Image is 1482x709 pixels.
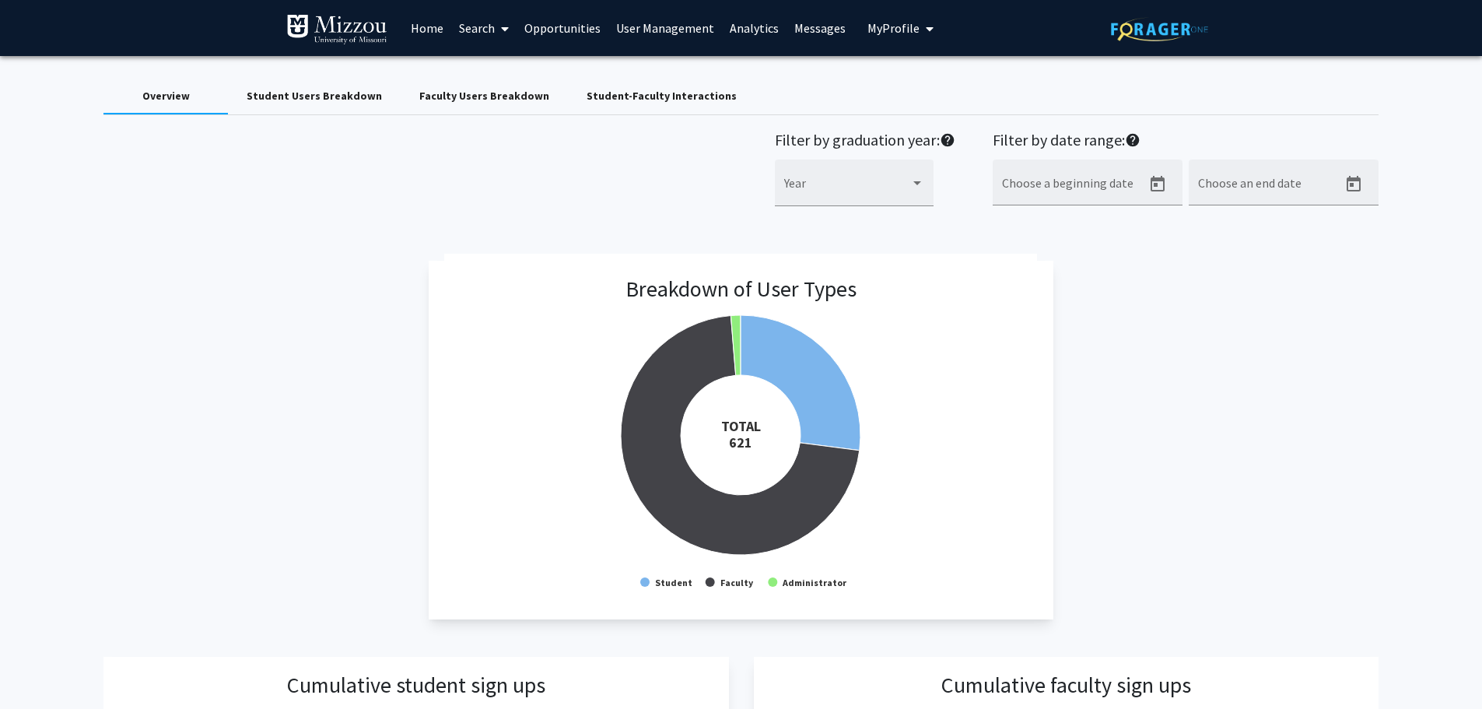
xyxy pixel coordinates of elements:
tspan: TOTAL 621 [720,417,760,451]
h3: Cumulative student sign ups [287,672,545,699]
div: Student Users Breakdown [247,88,382,104]
div: Student-Faculty Interactions [587,88,737,104]
a: Search [451,1,517,55]
button: Open calendar [1142,169,1173,200]
img: University of Missouri Logo [286,14,387,45]
a: Opportunities [517,1,608,55]
h3: Cumulative faculty sign ups [941,672,1191,699]
a: User Management [608,1,722,55]
a: Analytics [722,1,787,55]
text: Faculty [720,577,754,588]
h2: Filter by date range: [993,131,1379,153]
div: Faculty Users Breakdown [419,88,549,104]
img: ForagerOne Logo [1111,17,1208,41]
a: Home [403,1,451,55]
a: Messages [787,1,853,55]
button: Open calendar [1338,169,1369,200]
mat-icon: help [940,131,955,149]
mat-icon: help [1125,131,1140,149]
div: Overview [142,88,190,104]
text: Student [655,577,692,588]
iframe: Chat [12,639,66,697]
h2: Filter by graduation year: [775,131,955,153]
span: My Profile [867,20,920,36]
text: Administrator [782,577,847,588]
h3: Breakdown of User Types [625,276,857,303]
